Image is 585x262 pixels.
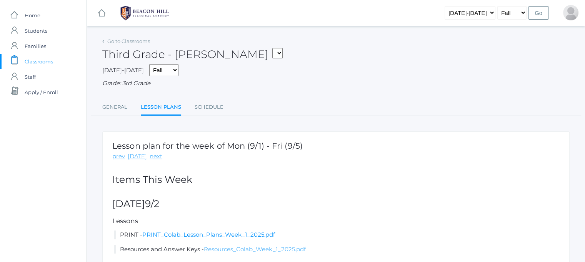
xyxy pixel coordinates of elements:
h2: Items This Week [112,174,560,185]
span: Students [25,23,47,38]
span: 9/2 [145,198,159,209]
span: [DATE]-[DATE] [102,66,144,74]
span: Apply / Enroll [25,85,58,100]
a: General [102,99,127,115]
a: Schedule [195,99,223,115]
a: Go to Classrooms [107,38,150,44]
a: PRINT_Colab_Lesson_Plans_Week_1_2025.pdf [142,231,275,238]
h1: Lesson plan for the week of Mon (9/1) - Fri (9/5) [112,141,303,150]
span: Home [25,8,40,23]
li: Resources and Answer Keys - [114,245,560,254]
a: next [150,152,162,161]
span: Families [25,38,46,54]
h2: [DATE] [112,199,560,209]
a: prev [112,152,125,161]
div: Grade: 3rd Grade [102,79,570,88]
h5: Lessons [112,217,560,225]
span: Staff [25,69,36,85]
a: [DATE] [128,152,147,161]
a: Lesson Plans [141,99,181,116]
h2: Third Grade - [PERSON_NAME] [102,48,283,60]
a: Resources_Colab_Week_1_2025.pdf [204,245,306,253]
div: Kate Gregg [563,5,578,20]
input: Go [528,6,548,20]
li: PRINT - [114,230,560,239]
img: BHCALogos-05-308ed15e86a5a0abce9b8dd61676a3503ac9727e845dece92d48e8588c001991.png [116,3,173,23]
span: Classrooms [25,54,53,69]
